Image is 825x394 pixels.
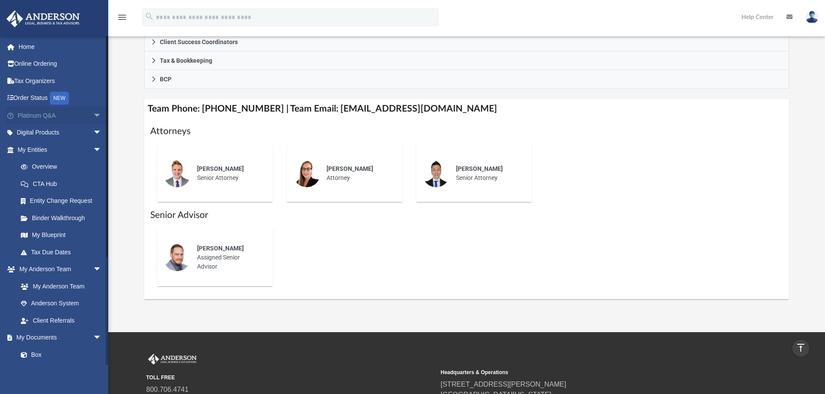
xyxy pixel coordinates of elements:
a: Binder Walkthrough [12,209,115,227]
a: My Blueprint [12,227,110,244]
a: Anderson System [12,295,110,312]
a: menu [117,16,127,22]
a: Tax Due Dates [12,243,115,261]
a: My Entitiesarrow_drop_down [6,141,115,158]
i: menu [117,12,127,22]
img: thumbnail [163,243,191,271]
span: [PERSON_NAME] [197,165,244,172]
img: User Pic [806,11,819,23]
a: CTA Hub [12,175,115,192]
h1: Attorneys [150,125,783,138]
div: Senior Attorney [450,158,526,189]
div: NEW [50,92,69,105]
span: [PERSON_NAME] [327,165,373,172]
img: thumbnail [293,160,320,187]
small: Headquarters & Operations [441,368,729,376]
span: Client Success Coordinators [160,39,238,45]
img: thumbnail [422,160,450,187]
a: [STREET_ADDRESS][PERSON_NAME] [441,381,566,388]
span: [PERSON_NAME] [197,245,244,252]
a: Tax Organizers [6,72,115,90]
h4: Team Phone: [PHONE_NUMBER] | Team Email: [EMAIL_ADDRESS][DOMAIN_NAME] [144,99,789,119]
span: arrow_drop_down [93,124,110,142]
div: Senior Attorney [191,158,267,189]
a: Tax & Bookkeeping [144,51,789,70]
i: search [145,12,154,21]
a: Client Referrals [12,312,110,329]
img: thumbnail [163,160,191,187]
a: Entity Change Request [12,192,115,210]
a: Digital Productsarrow_drop_down [6,124,115,141]
span: Tax & Bookkeeping [160,58,212,64]
div: Attorney [320,158,396,189]
div: Assigned Senior Advisor [191,238,267,277]
a: Meeting Minutes [12,363,110,381]
i: vertical_align_top [796,343,806,353]
span: arrow_drop_down [93,261,110,279]
a: Box [12,346,106,363]
a: Home [6,38,115,55]
a: Client Success Coordinators [144,33,789,51]
span: arrow_drop_down [93,107,110,125]
a: Order StatusNEW [6,90,115,107]
a: My Anderson Team [12,278,106,295]
h1: Senior Advisor [150,209,783,221]
span: arrow_drop_down [93,329,110,347]
a: 800.706.4741 [146,386,189,393]
small: TOLL FREE [146,374,435,381]
a: Platinum Q&Aarrow_drop_down [6,107,115,124]
a: BCP [144,70,789,89]
a: Online Ordering [6,55,115,73]
img: Anderson Advisors Platinum Portal [4,10,82,27]
img: Anderson Advisors Platinum Portal [146,354,198,365]
a: My Anderson Teamarrow_drop_down [6,261,110,278]
a: Overview [12,158,115,176]
span: arrow_drop_down [93,141,110,159]
a: My Documentsarrow_drop_down [6,329,110,346]
span: [PERSON_NAME] [456,165,503,172]
span: BCP [160,76,171,82]
a: vertical_align_top [792,339,810,357]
